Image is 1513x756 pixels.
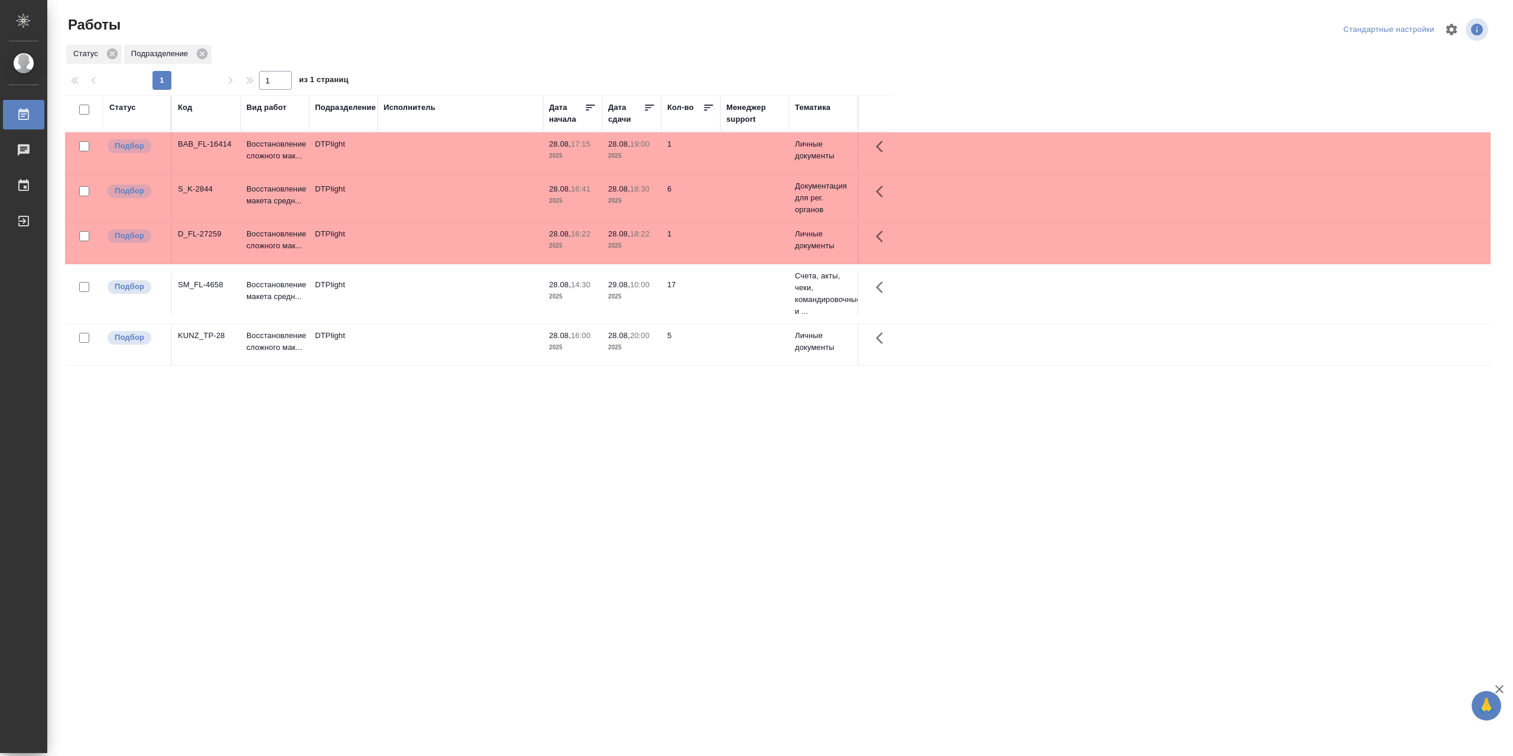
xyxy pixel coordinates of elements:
[630,229,650,238] p: 18:22
[178,279,235,291] div: SM_FL-4658
[608,291,655,303] p: 2025
[131,48,192,60] p: Подразделение
[106,279,165,295] div: Можно подбирать исполнителей
[309,177,378,219] td: DTPlight
[1466,18,1491,41] span: Посмотреть информацию
[549,331,571,340] p: 28.08,
[309,132,378,174] td: DTPlight
[630,139,650,148] p: 19:00
[608,229,630,238] p: 28.08,
[115,332,144,343] p: Подбор
[384,102,436,113] div: Исполнитель
[795,102,830,113] div: Тематика
[178,102,192,113] div: Код
[178,228,235,240] div: D_FL-27259
[115,281,144,293] p: Подбор
[1472,691,1501,721] button: 🙏
[178,330,235,342] div: KUNZ_TP-28
[549,139,571,148] p: 28.08,
[661,132,720,174] td: 1
[106,183,165,199] div: Можно подбирать исполнителей
[549,291,596,303] p: 2025
[115,185,144,197] p: Подбор
[65,15,121,34] span: Работы
[630,280,650,289] p: 10:00
[246,102,287,113] div: Вид работ
[630,184,650,193] p: 18:30
[309,324,378,365] td: DTPlight
[795,270,852,317] p: Счета, акты, чеки, командировочные и ...
[608,150,655,162] p: 2025
[106,138,165,154] div: Можно подбирать исполнителей
[869,324,897,352] button: Здесь прячутся важные кнопки
[124,45,212,64] div: Подразделение
[608,280,630,289] p: 29.08,
[608,102,644,125] div: Дата сдачи
[549,102,585,125] div: Дата начала
[246,228,303,252] p: Восстановление сложного мак...
[549,150,596,162] p: 2025
[869,132,897,161] button: Здесь прячутся важные кнопки
[608,342,655,353] p: 2025
[608,195,655,207] p: 2025
[66,45,122,64] div: Статус
[571,139,590,148] p: 17:15
[608,331,630,340] p: 28.08,
[549,184,571,193] p: 28.08,
[1476,693,1496,718] span: 🙏
[73,48,102,60] p: Статус
[869,222,897,251] button: Здесь прячутся важные кнопки
[549,229,571,238] p: 28.08,
[549,240,596,252] p: 2025
[299,73,349,90] span: из 1 страниц
[795,228,852,252] p: Личные документы
[246,183,303,207] p: Восстановление макета средн...
[571,184,590,193] p: 16:41
[571,331,590,340] p: 16:00
[178,138,235,150] div: BAB_FL-16414
[309,222,378,264] td: DTPlight
[608,184,630,193] p: 28.08,
[869,177,897,206] button: Здесь прячутся важные кнопки
[549,195,596,207] p: 2025
[1340,21,1437,39] div: split button
[667,102,694,113] div: Кол-во
[178,183,235,195] div: S_K-2844
[661,324,720,365] td: 5
[795,330,852,353] p: Личные документы
[661,177,720,219] td: 6
[795,138,852,162] p: Личные документы
[109,102,136,113] div: Статус
[661,273,720,314] td: 17
[608,240,655,252] p: 2025
[106,228,165,244] div: Можно подбирать исполнителей
[549,342,596,353] p: 2025
[309,273,378,314] td: DTPlight
[106,330,165,346] div: Можно подбирать исполнителей
[246,279,303,303] p: Восстановление макета средн...
[608,139,630,148] p: 28.08,
[549,280,571,289] p: 28.08,
[726,102,783,125] div: Менеджер support
[115,140,144,152] p: Подбор
[630,331,650,340] p: 20:00
[246,138,303,162] p: Восстановление сложного мак...
[115,230,144,242] p: Подбор
[315,102,376,113] div: Подразделение
[246,330,303,353] p: Восстановление сложного мак...
[571,229,590,238] p: 16:22
[571,280,590,289] p: 14:30
[869,273,897,301] button: Здесь прячутся важные кнопки
[1437,15,1466,44] span: Настроить таблицу
[795,180,852,216] p: Документация для рег. органов
[661,222,720,264] td: 1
